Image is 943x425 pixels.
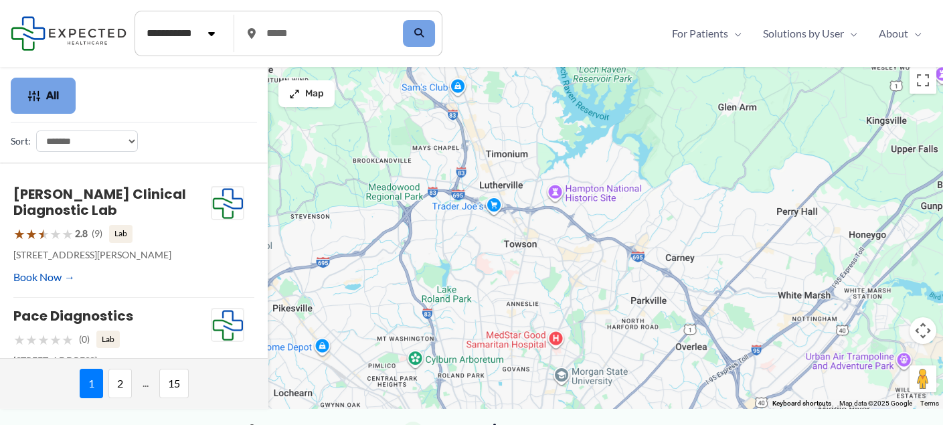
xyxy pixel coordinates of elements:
[908,23,922,44] span: Menu Toggle
[211,309,244,342] img: Expected Healthcare Logo
[62,222,74,246] span: ★
[13,246,211,264] p: [STREET_ADDRESS][PERSON_NAME]
[844,23,857,44] span: Menu Toggle
[50,327,62,352] span: ★
[25,222,37,246] span: ★
[211,187,244,220] img: Expected Healthcare Logo
[763,23,844,44] span: Solutions by User
[839,400,912,407] span: Map data ©2025 Google
[27,89,41,102] img: Filter
[80,369,103,398] span: 1
[50,222,62,246] span: ★
[137,369,154,398] span: ...
[37,327,50,352] span: ★
[752,23,868,44] a: Solutions by UserMenu Toggle
[79,331,90,348] span: (0)
[46,91,59,100] span: All
[920,400,939,407] a: Terms (opens in new tab)
[159,369,189,398] span: 15
[13,327,25,352] span: ★
[108,369,132,398] span: 2
[11,78,76,114] button: All
[13,267,75,287] a: Book Now
[910,365,936,392] button: Drag Pegman onto the map to open Street View
[13,307,133,325] a: Pace Diagnostics
[11,16,126,50] img: Expected Healthcare Logo - side, dark font, small
[11,133,31,150] label: Sort:
[672,23,728,44] span: For Patients
[661,23,752,44] a: For PatientsMenu Toggle
[910,317,936,344] button: Map camera controls
[62,327,74,352] span: ★
[728,23,742,44] span: Menu Toggle
[37,222,50,246] span: ★
[96,331,120,348] span: Lab
[910,67,936,94] button: Toggle fullscreen view
[13,185,186,220] a: [PERSON_NAME] Clinical Diagnostic Lab
[13,222,25,246] span: ★
[879,23,908,44] span: About
[305,88,324,100] span: Map
[75,225,88,242] span: 2.8
[92,225,102,242] span: (9)
[25,327,37,352] span: ★
[13,352,211,369] p: [STREET_ADDRESS]
[278,80,335,107] button: Map
[289,88,300,99] img: Maximize
[868,23,932,44] a: AboutMenu Toggle
[109,225,133,242] span: Lab
[772,399,831,408] button: Keyboard shortcuts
